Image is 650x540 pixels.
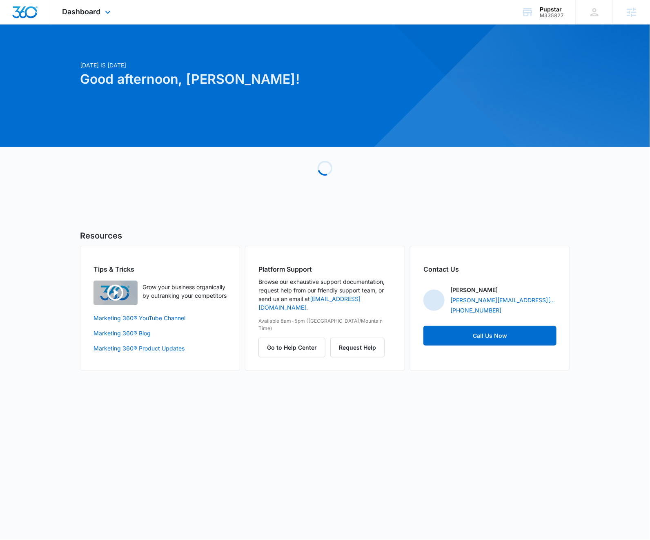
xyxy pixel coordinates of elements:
[423,290,445,311] img: Mike Davin
[258,344,330,351] a: Go to Help Center
[258,277,392,312] p: Browse our exhaustive support documentation, request help from our friendly support team, or send...
[450,296,557,304] a: [PERSON_NAME][EMAIL_ADDRESS][PERSON_NAME][DOMAIN_NAME]
[142,283,227,300] p: Grow your business organically by outranking your competitors
[93,264,227,274] h2: Tips & Tricks
[330,338,385,357] button: Request Help
[80,230,570,242] h5: Resources
[258,338,325,357] button: Go to Help Center
[93,329,227,337] a: Marketing 360® Blog
[258,264,392,274] h2: Platform Support
[423,326,557,346] a: Call Us Now
[258,317,392,332] p: Available 8am-5pm ([GEOGRAPHIC_DATA]/Mountain Time)
[80,61,403,69] p: [DATE] is [DATE]
[93,281,138,305] img: Quick Overview Video
[540,6,564,13] div: account name
[423,264,557,274] h2: Contact Us
[93,344,227,353] a: Marketing 360® Product Updates
[330,344,385,351] a: Request Help
[540,13,564,18] div: account id
[450,306,501,315] a: [PHONE_NUMBER]
[80,69,403,89] h1: Good afternoon, [PERSON_NAME]!
[62,7,101,16] span: Dashboard
[93,314,227,322] a: Marketing 360® YouTube Channel
[450,286,498,294] p: [PERSON_NAME]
